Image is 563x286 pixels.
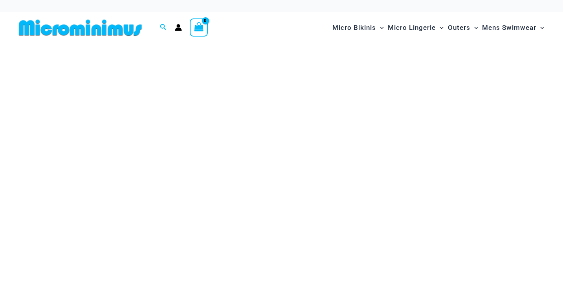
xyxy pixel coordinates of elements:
[480,16,546,40] a: Mens SwimwearMenu ToggleMenu Toggle
[330,16,386,40] a: Micro BikinisMenu ToggleMenu Toggle
[388,18,436,38] span: Micro Lingerie
[448,18,470,38] span: Outers
[160,23,167,33] a: Search icon link
[190,18,208,37] a: View Shopping Cart, empty
[446,16,480,40] a: OutersMenu ToggleMenu Toggle
[482,18,536,38] span: Mens Swimwear
[332,18,376,38] span: Micro Bikinis
[436,18,444,38] span: Menu Toggle
[536,18,544,38] span: Menu Toggle
[470,18,478,38] span: Menu Toggle
[329,15,547,41] nav: Site Navigation
[175,24,182,31] a: Account icon link
[16,19,145,37] img: MM SHOP LOGO FLAT
[386,16,446,40] a: Micro LingerieMenu ToggleMenu Toggle
[376,18,384,38] span: Menu Toggle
